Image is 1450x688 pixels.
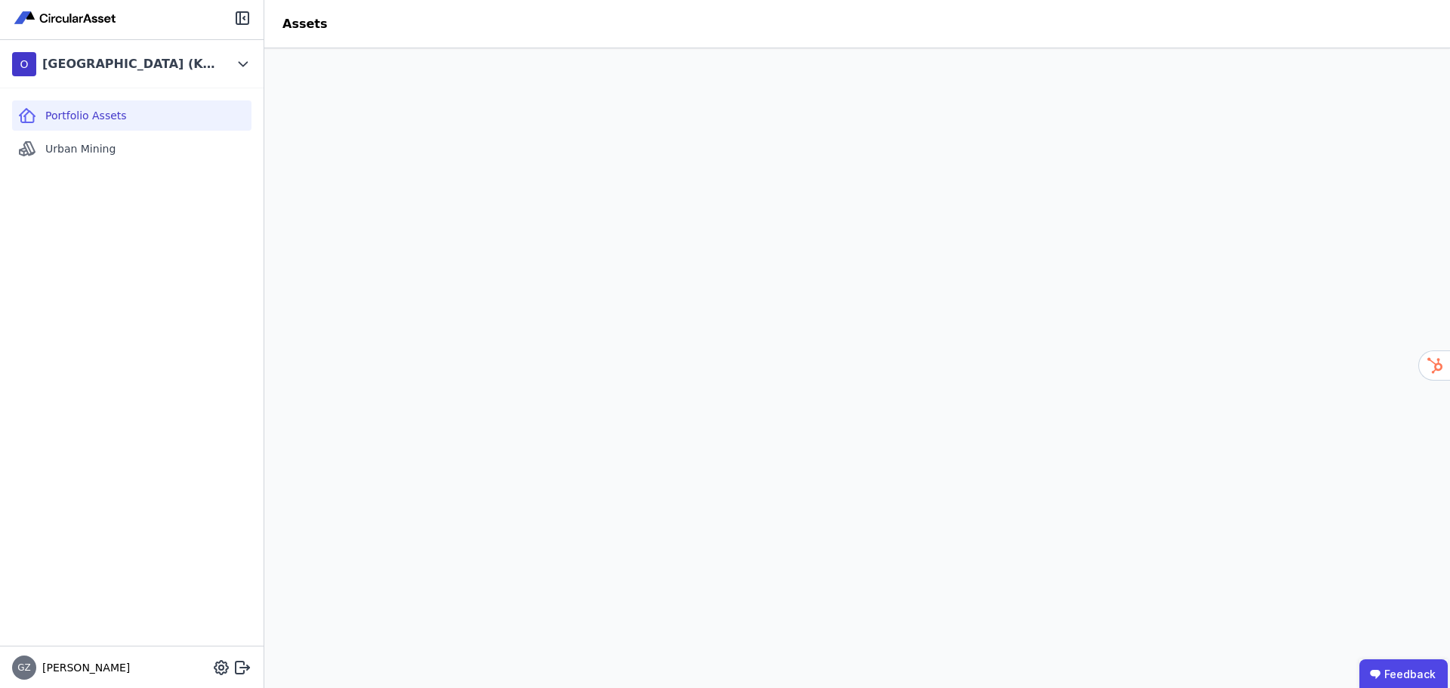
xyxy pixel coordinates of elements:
span: GZ [17,663,31,672]
div: [GEOGRAPHIC_DATA] (Küster) [42,55,216,73]
span: [PERSON_NAME] [36,660,130,675]
iframe: retool [264,48,1450,688]
span: Urban Mining [45,141,116,156]
div: O [12,52,36,76]
img: Concular [12,9,119,27]
span: Portfolio Assets [45,108,127,123]
div: Assets [264,15,345,33]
